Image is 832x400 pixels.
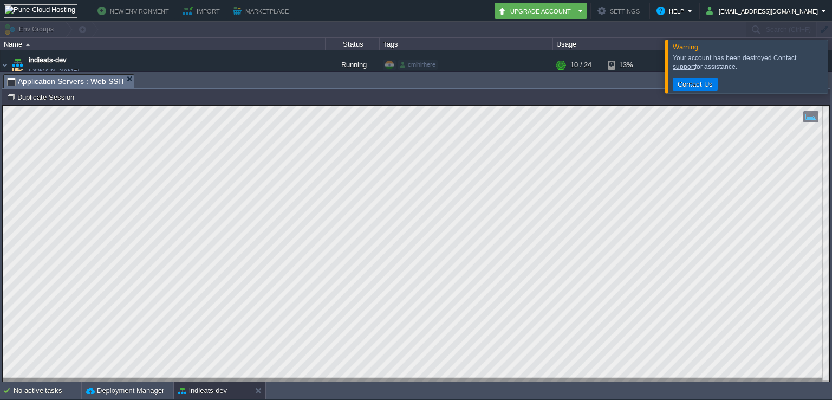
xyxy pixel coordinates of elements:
[1,38,325,50] div: Name
[25,43,30,46] img: AMDAwAAAACH5BAEAAAAALAAAAAABAAEAAAICRAEAOw==
[97,4,172,17] button: New Environment
[398,60,438,70] div: cmihirhere
[10,50,25,80] img: AMDAwAAAACH5BAEAAAAALAAAAAABAAEAAAICRAEAOw==
[673,54,825,71] div: Your account has been destroyed. for assistance.
[178,385,227,396] button: indieats-dev
[4,4,77,18] img: Pune Cloud Hosting
[597,4,643,17] button: Settings
[326,38,379,50] div: Status
[6,92,77,102] button: Duplicate Session
[1,50,9,80] img: AMDAwAAAACH5BAEAAAAALAAAAAABAAEAAAICRAEAOw==
[674,79,716,89] button: Contact Us
[656,4,687,17] button: Help
[380,38,552,50] div: Tags
[554,38,668,50] div: Usage
[673,43,698,51] span: Warning
[14,382,81,399] div: No active tasks
[29,66,79,76] a: [DOMAIN_NAME]
[86,385,164,396] button: Deployment Manager
[608,50,643,80] div: 13%
[570,50,591,80] div: 10 / 24
[183,4,223,17] button: Import
[233,4,292,17] button: Marketplace
[7,75,123,88] span: Application Servers : Web SSH
[326,50,380,80] div: Running
[706,4,821,17] button: [EMAIL_ADDRESS][DOMAIN_NAME]
[498,4,575,17] button: Upgrade Account
[29,55,67,66] a: indieats-dev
